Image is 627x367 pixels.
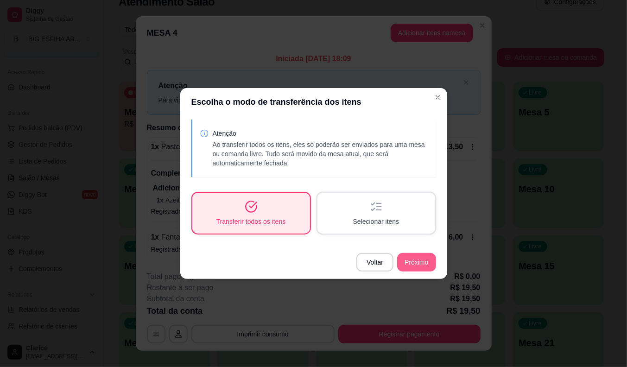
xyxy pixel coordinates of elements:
p: Atenção [213,129,429,138]
button: Close [431,90,445,105]
span: Selecionar itens [353,217,399,226]
button: Voltar [356,253,393,272]
button: Selecionar itens [317,192,436,234]
button: Transferir todos os itens [191,192,311,234]
span: Transferir todos os itens [216,217,286,226]
header: Escolha o modo de transferência dos itens [180,88,447,116]
button: Próximo [397,253,436,272]
p: Ao transferir todos os itens, eles só poderão ser enviados para uma mesa ou comanda livre. Tudo s... [213,140,429,168]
